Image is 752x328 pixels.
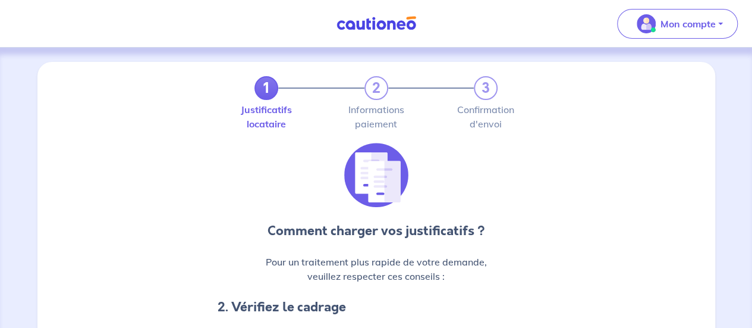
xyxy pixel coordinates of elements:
[344,143,408,207] img: illu_list_justif.svg
[617,9,738,39] button: illu_account_valid_menu.svgMon compte
[332,16,421,31] img: Cautioneo
[218,221,535,240] p: Comment charger vos justificatifs ?
[254,105,278,129] label: Justificatifs locataire
[660,17,716,31] p: Mon compte
[364,105,388,129] label: Informations paiement
[218,255,535,283] p: Pour un traitement plus rapide de votre demande, veuillez respecter ces conseils :
[637,14,656,33] img: illu_account_valid_menu.svg
[474,105,498,129] label: Confirmation d'envoi
[218,298,535,317] h4: 2. Vérifiez le cadrage
[254,76,278,100] a: 1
